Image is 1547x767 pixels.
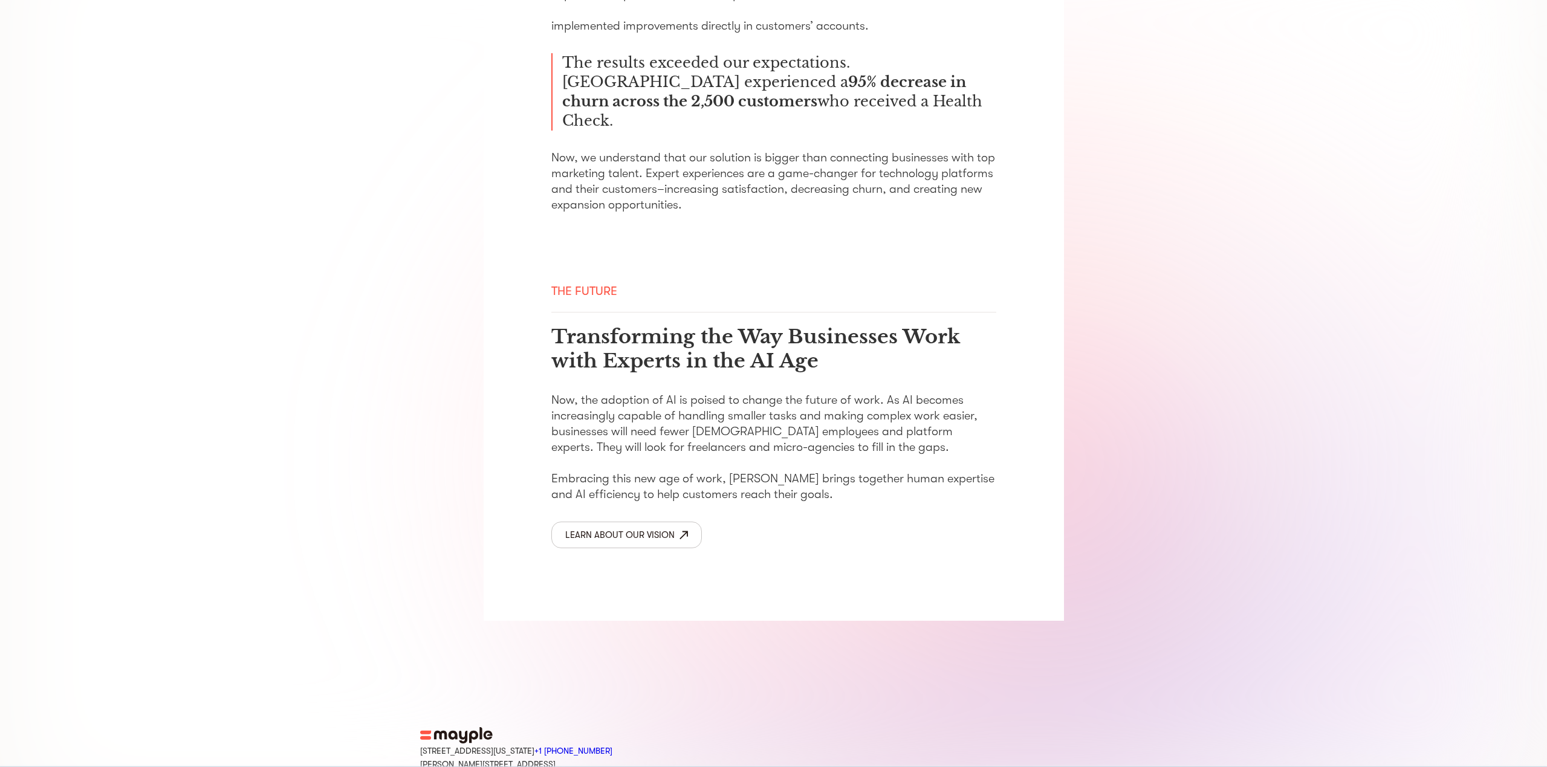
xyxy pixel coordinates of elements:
[562,73,966,110] span: 95% decrease in churn across the 2,500 customers
[420,727,493,743] img: mayple-logo
[551,392,996,502] p: Now, the adoption of AI is poised to change the future of work. As AI becomes increasingly capabl...
[551,325,996,373] h3: Transforming the Way Businesses Work with Experts in the AI Age
[534,746,612,756] a: Call Mayple
[551,522,702,548] a: Learn about our vision
[551,285,996,297] div: The Future
[551,150,996,213] p: Now, we understand that our solution is bigger than connecting businesses with top marketing tale...
[551,53,996,131] div: The results exceeded our expectations. [GEOGRAPHIC_DATA] experienced a who received a Health Check.
[565,527,675,543] div: Learn about our vision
